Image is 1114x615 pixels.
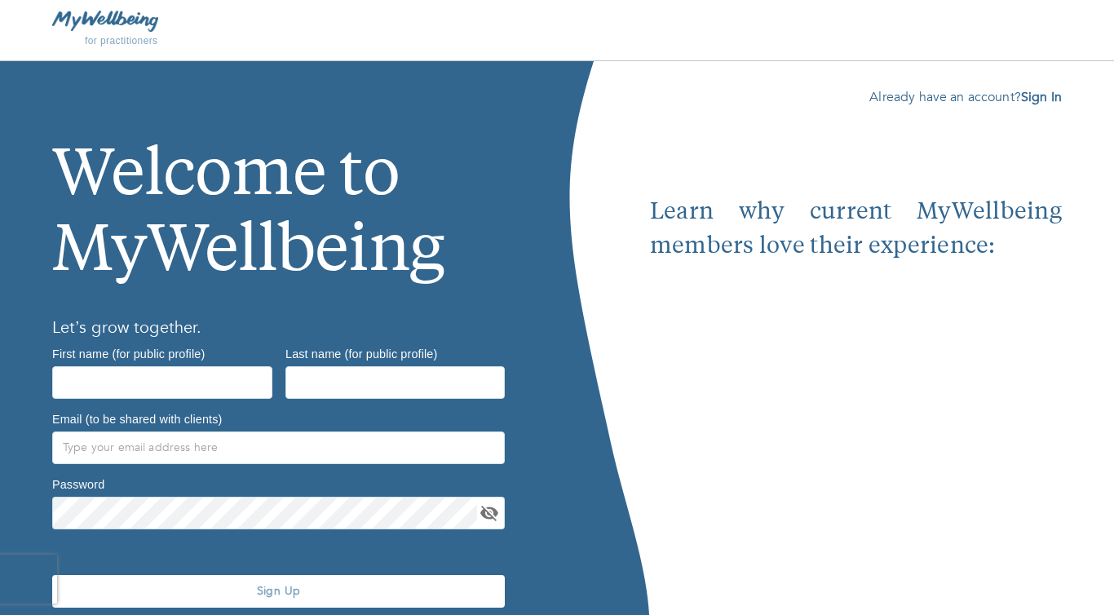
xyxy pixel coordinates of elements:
[52,315,505,341] h6: Let’s grow together.
[650,196,1062,264] p: Learn why current MyWellbeing members love their experience:
[59,583,498,599] span: Sign Up
[52,11,158,31] img: MyWellbeing
[650,264,1062,573] iframe: Embedded youtube
[52,478,104,489] label: Password
[285,347,437,359] label: Last name (for public profile)
[650,87,1062,107] p: Already have an account?
[85,35,158,46] span: for practitioners
[52,347,205,359] label: First name (for public profile)
[52,413,222,424] label: Email (to be shared with clients)
[52,431,505,464] input: Type your email address here
[1021,88,1062,106] a: Sign In
[52,87,505,292] h1: Welcome to MyWellbeing
[477,501,502,525] button: toggle password visibility
[52,575,505,608] button: Sign Up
